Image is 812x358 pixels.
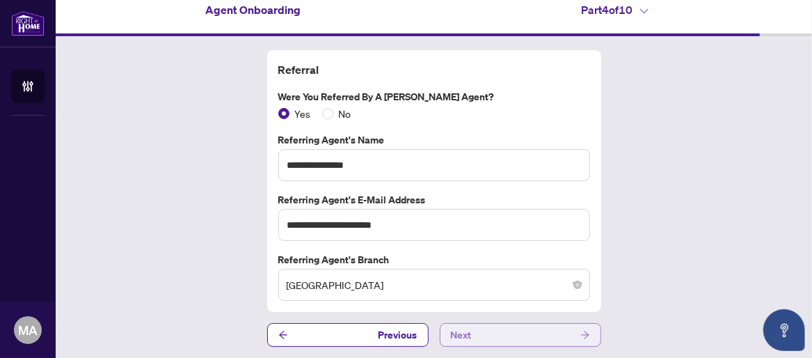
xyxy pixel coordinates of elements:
[287,272,582,298] span: Mississauga
[451,324,472,346] span: Next
[763,309,805,351] button: Open asap
[581,1,648,18] h4: Part 4 of 10
[18,320,38,340] span: MA
[440,323,601,347] button: Next
[278,89,590,104] label: Were you referred by a [PERSON_NAME] Agent?
[11,10,45,36] img: logo
[278,330,288,340] span: arrow-left
[278,192,590,208] label: Referring Agent's E-Mail Address
[267,323,429,347] button: Previous
[278,252,590,267] label: Referring Agent's Branch
[278,132,590,148] label: Referring Agent's Name
[278,61,590,78] h4: Referral
[205,1,301,18] h4: Agent Onboarding
[580,330,590,340] span: arrow-right
[289,106,317,121] span: Yes
[333,106,357,121] span: No
[379,324,417,346] span: Previous
[573,281,582,289] span: close-circle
